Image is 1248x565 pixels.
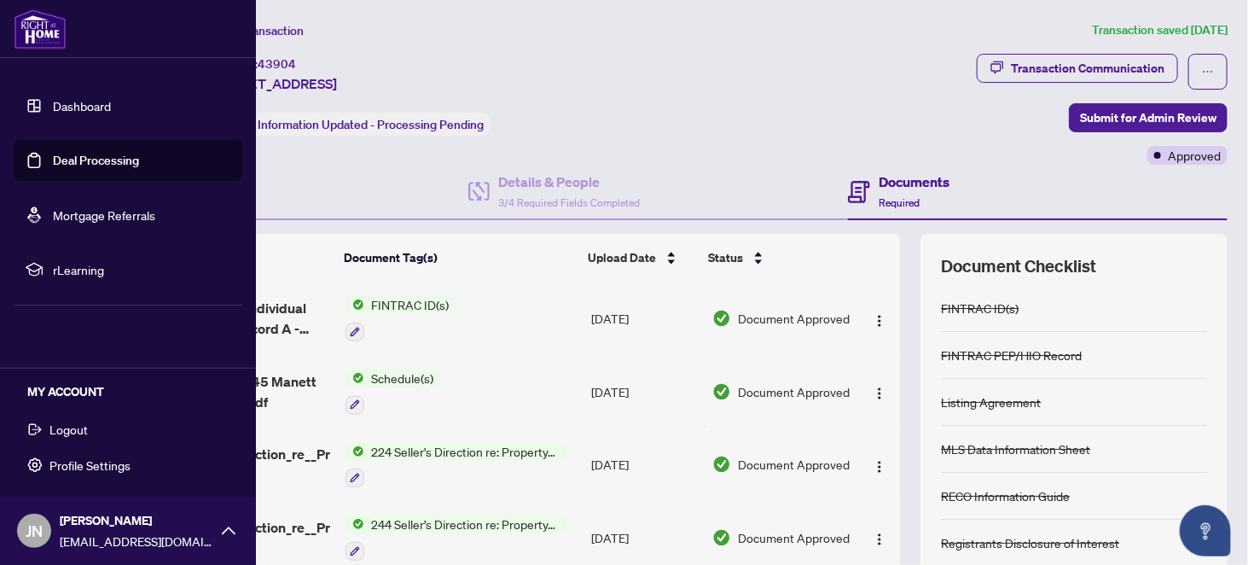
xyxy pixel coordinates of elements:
[701,234,852,282] th: Status
[345,442,364,461] img: Status Icon
[345,515,566,561] button: Status Icon244 Seller’s Direction re: Property/Offers
[53,260,230,279] span: rLearning
[873,314,886,328] img: Logo
[941,299,1019,317] div: FINTRAC ID(s)
[1092,20,1228,40] article: Transaction saved [DATE]
[14,9,67,50] img: logo
[345,295,456,341] button: Status IconFINTRAC ID(s)
[345,515,364,533] img: Status Icon
[941,533,1119,552] div: Registrants Disclosure of Interest
[866,451,893,478] button: Logo
[258,56,296,72] span: 43904
[212,73,337,94] span: [STREET_ADDRESS]
[364,515,566,533] span: 244 Seller’s Direction re: Property/Offers
[712,382,731,401] img: Document Status
[712,455,731,474] img: Document Status
[873,460,886,474] img: Logo
[1011,55,1164,82] div: Transaction Communication
[738,528,850,547] span: Document Approved
[212,23,304,38] span: View Transaction
[584,355,705,428] td: [DATE]
[1069,103,1228,132] button: Submit for Admin Review
[941,346,1082,364] div: FINTRAC PEP/HIO Record
[581,234,701,282] th: Upload Date
[212,113,490,136] div: Status:
[873,387,886,400] img: Logo
[53,153,139,168] a: Deal Processing
[364,369,440,387] span: Schedule(s)
[14,451,242,480] button: Profile Settings
[712,528,731,547] img: Document Status
[345,369,440,415] button: Status IconSchedule(s)
[738,382,850,401] span: Document Approved
[879,172,949,192] h4: Documents
[498,196,640,209] span: 3/4 Required Fields Completed
[941,440,1090,458] div: MLS Data Information Sheet
[866,524,893,551] button: Logo
[584,428,705,502] td: [DATE]
[708,248,743,267] span: Status
[498,172,640,192] h4: Details & People
[60,511,213,530] span: [PERSON_NAME]
[873,533,886,546] img: Logo
[941,486,1070,505] div: RECO Information Guide
[1180,505,1231,556] button: Open asap
[14,415,242,444] button: Logout
[345,369,364,387] img: Status Icon
[53,207,155,223] a: Mortgage Referrals
[1168,146,1221,165] span: Approved
[26,519,43,543] span: JN
[866,305,893,332] button: Logo
[584,282,705,355] td: [DATE]
[941,254,1096,278] span: Document Checklist
[879,196,920,209] span: Required
[866,378,893,405] button: Logo
[60,532,213,550] span: [EMAIL_ADDRESS][DOMAIN_NAME]
[588,248,656,267] span: Upload Date
[364,295,456,314] span: FINTRAC ID(s)
[1202,66,1214,78] span: ellipsis
[977,54,1178,83] button: Transaction Communication
[27,382,242,401] h5: MY ACCOUNT
[364,442,566,461] span: 224 Seller's Direction re: Property/Offers - Important Information for Seller Acknowledgement
[712,309,731,328] img: Document Status
[941,393,1041,411] div: Listing Agreement
[337,234,581,282] th: Document Tag(s)
[345,442,566,488] button: Status Icon224 Seller's Direction re: Property/Offers - Important Information for Seller Acknowle...
[49,416,88,443] span: Logout
[738,309,850,328] span: Document Approved
[49,451,131,479] span: Profile Settings
[53,98,111,114] a: Dashboard
[738,455,850,474] span: Document Approved
[345,295,364,314] img: Status Icon
[258,117,484,132] span: Information Updated - Processing Pending
[1080,104,1216,131] span: Submit for Admin Review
